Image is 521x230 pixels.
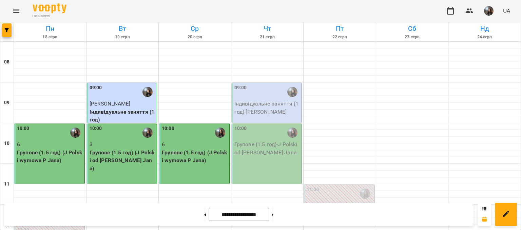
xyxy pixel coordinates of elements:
img: Бойцун Яна Вікторівна [142,87,153,97]
p: 6 [162,140,228,149]
label: 10:00 [17,125,30,132]
img: Voopty Logo [33,3,66,13]
p: Індивідуальне заняття (1 год) - [PERSON_NAME] [234,100,301,116]
img: Бойцун Яна Вікторівна [287,128,297,138]
img: 3223da47ea16ff58329dec54ac365d5d.JPG [484,6,494,16]
label: 09:00 [90,84,102,92]
img: Бойцун Яна Вікторівна [360,189,370,199]
p: Індивідуальне заняття (1 год) [90,108,156,124]
button: Menu [8,3,24,19]
img: Бойцун Яна Вікторівна [142,128,153,138]
h6: 24 серп [449,34,520,40]
label: 10:00 [234,125,247,132]
p: Групове (1.5 год) (J Polski wymowa P Jana) [162,149,228,165]
h6: Ср [160,23,230,34]
h6: 18 серп [15,34,85,40]
span: UA [503,7,510,14]
label: 10:00 [162,125,174,132]
h6: 10 [4,140,9,147]
h6: 20 серп [160,34,230,40]
button: UA [500,4,513,17]
h6: 08 [4,58,9,66]
h6: Нд [449,23,520,34]
h6: Чт [232,23,303,34]
h6: 23 серп [377,34,447,40]
h6: Пн [15,23,85,34]
label: 11:30 [307,186,319,193]
h6: 11 [4,180,9,188]
h6: 19 серп [88,34,158,40]
span: [PERSON_NAME] [90,100,131,107]
img: Бойцун Яна Вікторівна [215,128,225,138]
span: For Business [33,14,66,18]
h6: 21 серп [232,34,303,40]
h6: 22 серп [305,34,375,40]
img: Бойцун Яна Вікторівна [70,128,80,138]
p: Групове (1.5 год) - J Polski od [PERSON_NAME] Jana [234,140,301,156]
p: 6 [17,140,83,149]
h6: Вт [88,23,158,34]
p: 3 [90,140,156,149]
h6: Сб [377,23,447,34]
h6: 09 [4,99,9,107]
label: 10:00 [90,125,102,132]
img: Бойцун Яна Вікторівна [287,87,297,97]
h6: Пт [305,23,375,34]
p: Групове (1.5 год) (J Polski wymowa P Jana) [17,149,83,165]
p: Групове (1.5 год) (J Polski od [PERSON_NAME] Jana) [90,149,156,173]
label: 09:00 [234,84,247,92]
